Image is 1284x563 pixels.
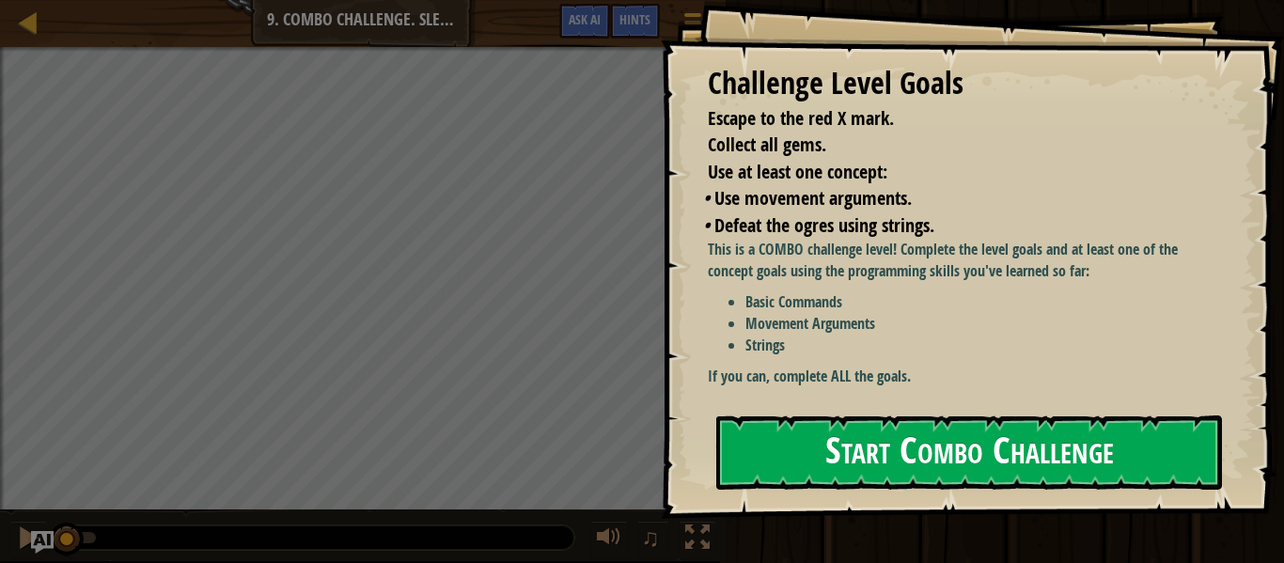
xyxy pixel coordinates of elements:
[708,105,894,131] span: Escape to the red X mark.
[745,335,1218,356] li: Strings
[714,212,934,238] span: Defeat the ogres using strings.
[684,105,1214,133] li: Escape to the red X mark.
[745,313,1218,335] li: Movement Arguments
[703,212,710,238] i: •
[31,531,54,554] button: Ask AI
[703,185,1214,212] li: Use movement arguments.
[590,521,628,559] button: Adjust volume
[703,185,710,211] i: •
[708,239,1218,282] p: This is a COMBO challenge level! Complete the level goals and at least one of the concept goals u...
[569,10,601,28] span: Ask AI
[708,62,1218,105] div: Challenge Level Goals
[559,4,610,39] button: Ask AI
[684,132,1214,159] li: Collect all gems.
[708,159,887,184] span: Use at least one concept:
[708,132,826,157] span: Collect all gems.
[714,185,912,211] span: Use movement arguments.
[703,212,1214,240] li: Defeat the ogres using strings.
[9,521,47,559] button: Ctrl + P: Pause
[637,521,669,559] button: ♫
[716,415,1222,490] button: Start Combo Challenge
[708,366,1218,387] p: If you can, complete ALL the goals.
[684,159,1214,186] li: Use at least one concept:
[641,524,660,552] span: ♫
[745,291,1218,313] li: Basic Commands
[679,521,716,559] button: Toggle fullscreen
[619,10,650,28] span: Hints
